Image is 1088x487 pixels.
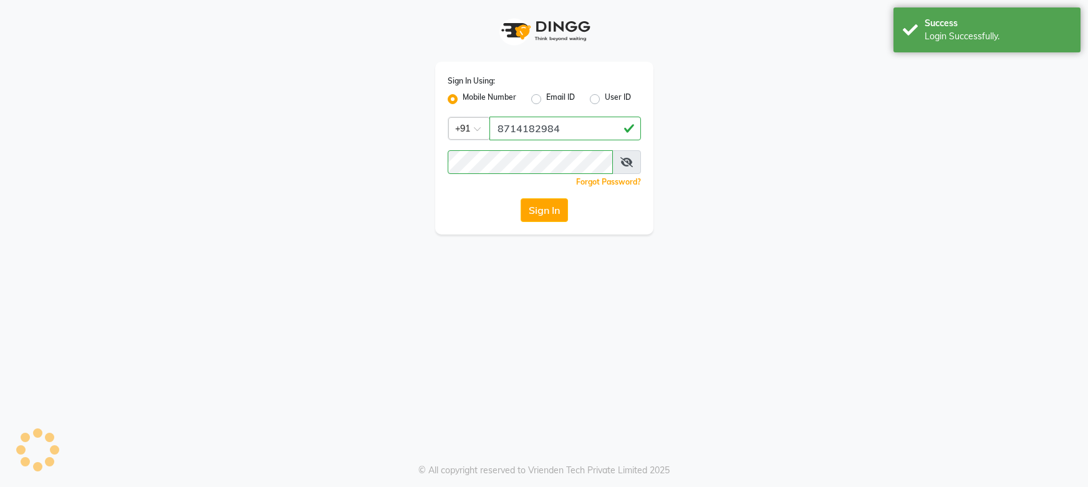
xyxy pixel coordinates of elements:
img: logo1.svg [494,12,594,49]
label: User ID [605,92,631,107]
div: Success [925,17,1071,30]
a: Forgot Password? [576,177,641,186]
div: Login Successfully. [925,30,1071,43]
label: Mobile Number [463,92,516,107]
input: Username [448,150,613,174]
button: Sign In [521,198,568,222]
label: Email ID [546,92,575,107]
label: Sign In Using: [448,75,495,87]
input: Username [489,117,641,140]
